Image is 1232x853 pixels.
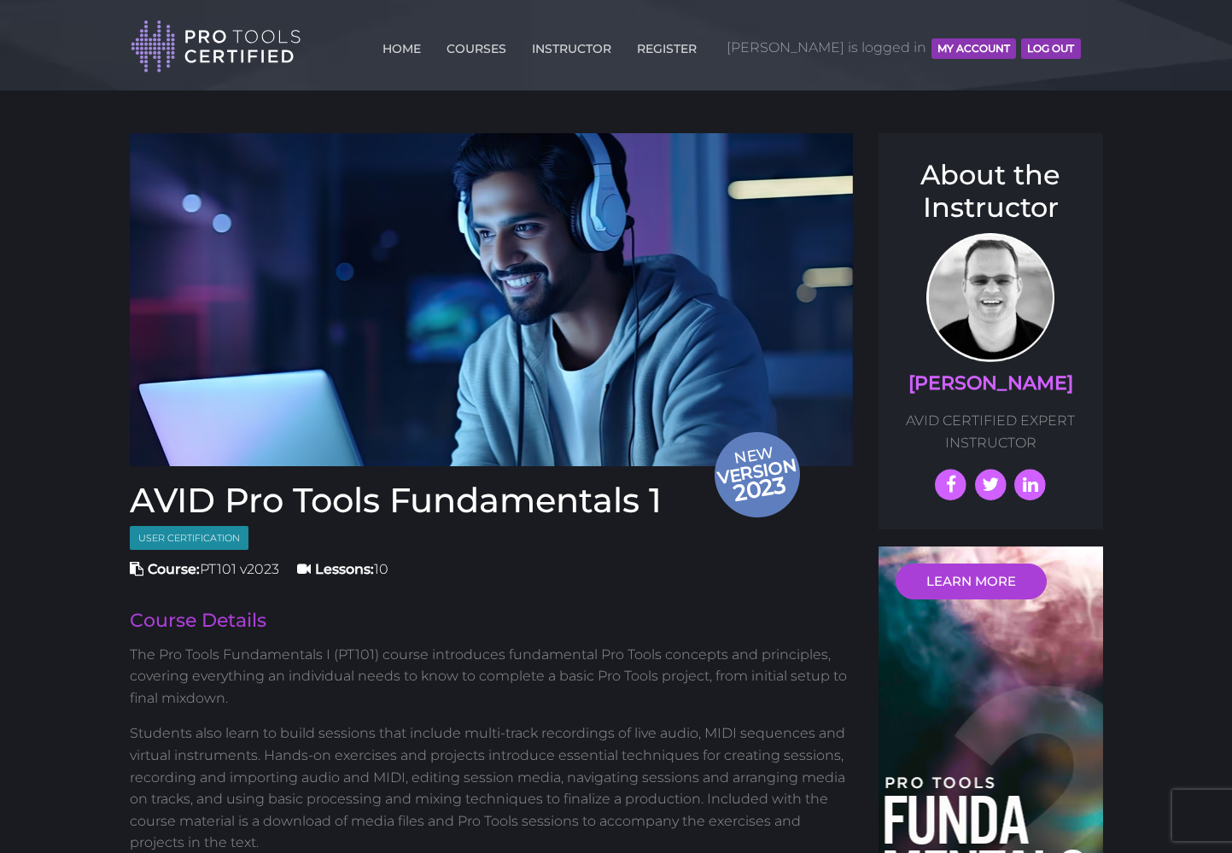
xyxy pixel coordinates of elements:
a: INSTRUCTOR [528,32,616,59]
span: 2023 [715,468,803,510]
span: [PERSON_NAME] is logged in [727,22,1081,73]
strong: Lessons: [315,561,374,577]
img: AVID Expert Instructor, Professor Scott Beckett profile photo [926,233,1054,362]
p: AVID CERTIFIED EXPERT INSTRUCTOR [896,410,1086,453]
button: Log Out [1021,38,1080,59]
span: 10 [297,561,388,577]
h2: Course Details [130,611,854,630]
img: Pro tools certified Fundamentals 1 Course cover [130,133,854,466]
a: LEARN MORE [896,564,1047,599]
button: MY ACCOUNT [931,38,1016,59]
strong: Course: [148,561,200,577]
span: PT101 v2023 [130,561,279,577]
span: version [714,459,799,482]
h1: AVID Pro Tools Fundamentals 1 [130,483,854,517]
p: The Pro Tools Fundamentals I (PT101) course introduces fundamental Pro Tools concepts and princip... [130,644,854,710]
a: REGISTER [633,32,701,59]
a: HOME [378,32,425,59]
a: [PERSON_NAME] [908,371,1073,394]
span: User Certification [130,526,248,551]
a: Newversion 2023 [130,133,854,466]
img: Pro Tools Certified Logo [131,19,301,74]
a: COURSES [442,32,511,59]
span: New [714,442,804,509]
h3: About the Instructor [896,159,1086,225]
